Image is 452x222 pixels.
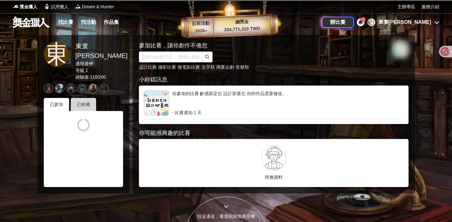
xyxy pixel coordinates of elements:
a: 音樂類 [236,65,249,70]
p: 尚無資料 [142,174,405,181]
span: 3 [362,18,364,21]
div: 東 [368,18,375,26]
span: 等級 [75,68,84,73]
a: 主辦專區 [397,3,415,10]
a: 服務介紹 [422,3,439,10]
a: Logo試用獵人 [44,3,69,10]
img: Logo [75,3,81,10]
span: · [193,109,194,116]
img: Logo [44,3,50,10]
a: 設計比賽 [139,65,157,70]
span: Dream & Hunter [82,3,114,10]
span: 1 [85,68,88,73]
a: 你參加的比賽 齡感新定位 設計新臺北 你的作品需要修改。比賽通知·1 天 [144,90,404,116]
p: 1018 ▴ [188,27,214,35]
a: 東 [44,41,69,67]
span: 1 天 [193,109,202,116]
span: 試用獵人 [51,3,69,10]
a: 微電影比賽 [178,65,200,70]
img: Logo [13,3,19,10]
span: 比賽通知 [175,109,193,116]
a: 文字類 [201,65,215,70]
a: 找比賽 [56,18,76,27]
a: 辦比賽 [322,17,354,28]
input: 這樣Sale也可以： 安聯人壽創意銷售法募集 [139,52,202,62]
p: 總獎金 [213,17,271,26]
div: 已收藏 [71,98,96,111]
p: 目前活動 [188,20,213,27]
a: LogoDream & Hunter [75,3,114,10]
a: 商業企劃 [216,65,234,70]
div: 參加比賽，讓你創作不倦怠 [139,41,386,50]
div: 東寰[PERSON_NAME] [75,41,128,60]
div: 已參加 [44,98,69,111]
p: 334,771,310 TWD [213,25,271,33]
div: 你可能感興趣的比賽 [139,129,409,137]
div: 東寰[PERSON_NAME] [378,18,431,26]
a: Logo獎金獵人 [13,3,37,10]
a: 找活動 [78,18,99,27]
a: 攝影比賽 [158,65,176,70]
div: 邊境遊俠 [75,60,128,67]
div: 你參加的比賽 齡感新定位 設計新臺北 你的作品需要修改。 [172,90,404,109]
span: 經驗值 [75,74,89,80]
a: 作品集 [101,18,121,27]
div: 小鈴鐺訊息 [139,75,409,84]
span: 110 / 200 [90,74,106,80]
span: 獎金獵人 [20,3,37,10]
div: 往這邊走，看老闆娘推薦任務 [184,213,269,220]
